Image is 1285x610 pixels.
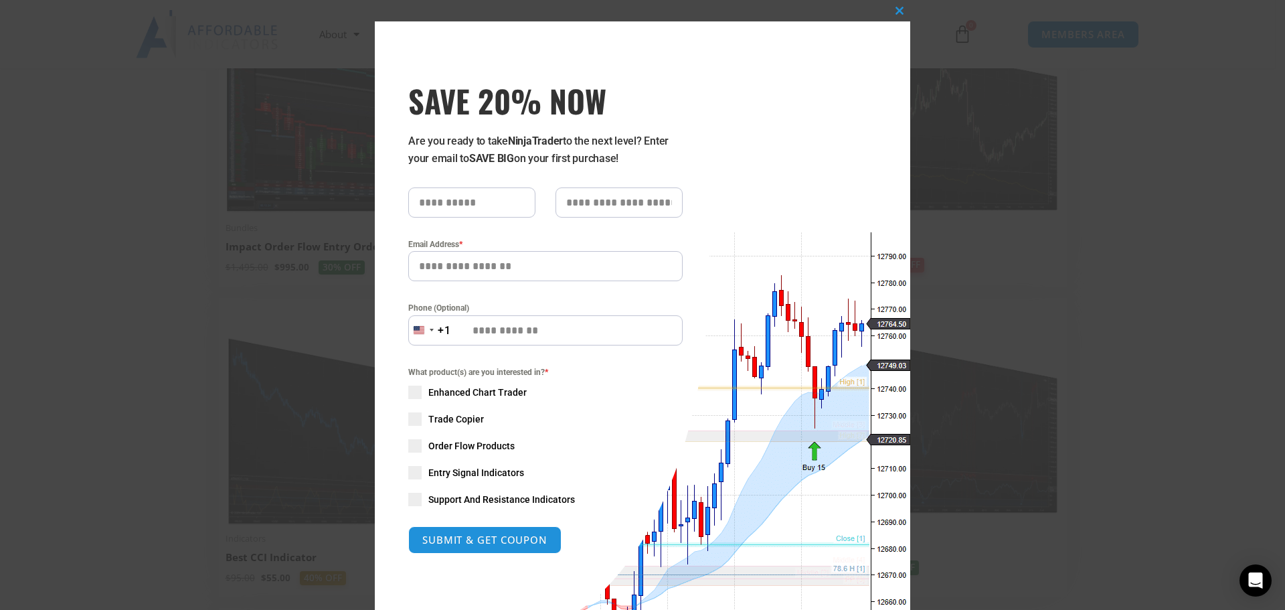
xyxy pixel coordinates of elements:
[428,386,527,399] span: Enhanced Chart Trader
[408,315,451,346] button: Selected country
[408,82,683,119] h3: SAVE 20% NOW
[408,466,683,479] label: Entry Signal Indicators
[408,439,683,453] label: Order Flow Products
[428,466,524,479] span: Entry Signal Indicators
[469,152,514,165] strong: SAVE BIG
[428,439,515,453] span: Order Flow Products
[408,493,683,506] label: Support And Resistance Indicators
[408,386,683,399] label: Enhanced Chart Trader
[408,133,683,167] p: Are you ready to take to the next level? Enter your email to on your first purchase!
[428,412,484,426] span: Trade Copier
[438,322,451,339] div: +1
[408,366,683,379] span: What product(s) are you interested in?
[1239,564,1272,597] div: Open Intercom Messenger
[508,135,563,147] strong: NinjaTrader
[408,412,683,426] label: Trade Copier
[408,526,562,554] button: SUBMIT & GET COUPON
[408,301,683,315] label: Phone (Optional)
[428,493,575,506] span: Support And Resistance Indicators
[408,238,683,251] label: Email Address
